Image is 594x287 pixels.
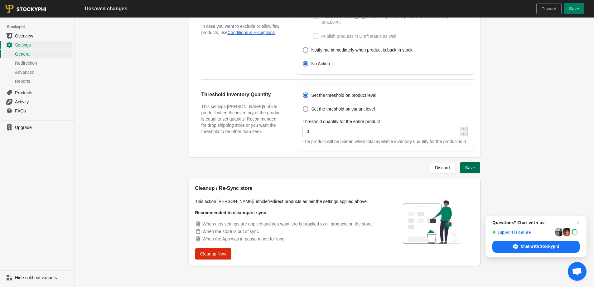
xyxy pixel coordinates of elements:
[564,3,584,14] button: Save
[2,106,72,115] a: FAQs
[311,47,412,53] span: Notify me immediately when product is back in stock
[521,244,559,249] span: Chat with Stockyphi
[321,13,467,26] span: Add STOCKYPHI_IN_STOCK Tag when a product is published by StockyPhi
[492,220,580,225] span: Questions? Chat with us!
[15,275,71,281] span: Hide sold out variants
[311,61,330,67] span: No Action
[195,198,382,205] p: This action [PERSON_NAME]/unhide/redirect products as per the settings applied above.
[542,6,556,11] span: Discard
[15,99,71,105] span: Activity
[195,210,266,215] strong: Recommended to cleanup/re-sync
[15,90,71,96] span: Products
[15,60,71,66] span: Redirection
[2,123,72,132] a: Upgrade
[492,241,580,253] span: Chat with Stockyphi
[15,78,71,84] span: Reports
[2,31,72,40] a: Overview
[203,236,285,241] span: When the App was in pause mode for long
[536,3,562,14] button: Discard
[15,69,71,75] span: Advanced
[311,106,375,112] span: Set the threshold on variant level
[85,5,127,12] h2: Unsaved changes
[492,230,553,235] span: Support is online
[15,124,71,131] span: Upgrade
[200,251,226,256] span: Cleanup Now
[7,24,75,30] span: Stockyphi
[460,162,480,173] button: Save
[302,118,380,125] label: Threshold quantity for the entire product
[311,92,376,98] span: Set the threshold on product level
[2,97,72,106] a: Activity
[2,58,72,67] a: Redirection
[2,40,72,49] a: Settings
[203,229,259,234] span: When the store is out of sync
[2,49,72,58] a: General
[15,108,71,114] span: FAQs
[2,77,72,86] a: Reports
[2,88,72,97] a: Products
[2,67,72,77] a: Advanced
[569,6,579,11] span: Save
[195,185,382,192] h2: Cleanup / Re-Sync store
[302,138,467,145] div: The product will be hidden when total available inventory quantity for the product is 0
[321,33,396,39] span: Publish products in Draft status as well
[15,51,71,57] span: General
[15,33,71,39] span: Overview
[203,221,373,226] span: When new settings are applied and you want it to be applied to all products on the store.
[201,91,284,98] h2: Threshold Inventory Quantity
[568,262,587,281] a: Open chat
[2,273,72,282] a: Hide sold out variants
[435,165,450,170] span: Discard
[430,162,455,173] button: Discard
[195,248,231,260] button: Cleanup Now
[201,103,284,135] h3: This settings [PERSON_NAME]/unhide product when the inventory of the product is equal to set quan...
[228,30,275,35] button: Conditions & Exceptions
[201,23,284,36] p: In case you want to exclude or allow few products, use
[465,165,475,170] span: Save
[15,42,71,48] span: Settings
